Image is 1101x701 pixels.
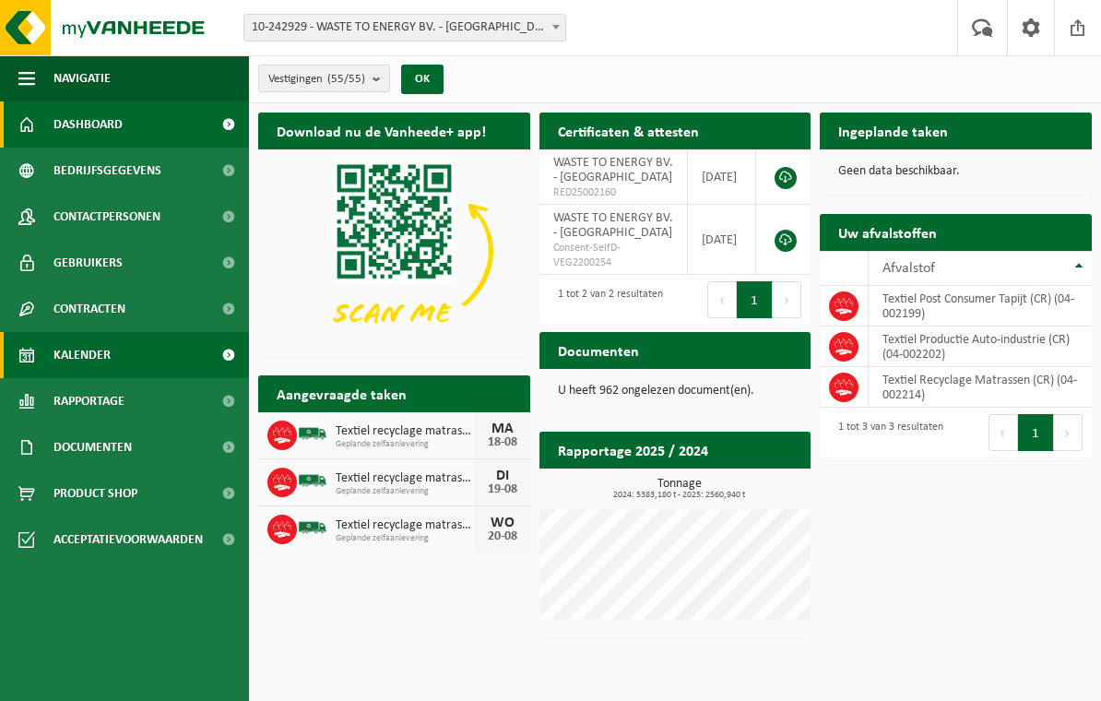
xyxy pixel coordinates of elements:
h3: Tonnage [549,478,811,500]
a: Bekijk rapportage [673,468,809,505]
div: 1 tot 2 van 2 resultaten [549,279,663,320]
span: Kalender [53,332,111,378]
td: [DATE] [688,205,756,275]
span: Geplande zelfaanlevering [336,533,475,544]
h2: Aangevraagde taken [258,375,425,411]
button: 1 [737,281,773,318]
span: Documenten [53,424,132,470]
img: BL-SO-LV [297,512,328,543]
button: Next [1054,414,1083,451]
span: Product Shop [53,470,137,517]
button: Previous [989,414,1018,451]
span: Bedrijfsgegevens [53,148,161,194]
div: 1 tot 3 van 3 resultaten [829,412,943,453]
span: RED25002160 [553,185,674,200]
img: Download de VHEPlus App [258,149,530,353]
h2: Rapportage 2025 / 2024 [539,432,727,468]
span: Gebruikers [53,240,123,286]
td: [DATE] [688,149,756,205]
span: Contactpersonen [53,194,160,240]
count: (55/55) [327,73,365,85]
td: Textiel Recyclage Matrassen (CR) (04-002214) [869,367,1092,408]
span: Dashboard [53,101,123,148]
img: BL-SO-LV [297,465,328,496]
span: Textiel recyclage matrassen (cr) [336,471,475,486]
span: 10-242929 - WASTE TO ENERGY BV. - NIJKERK [243,14,566,42]
span: 2024: 5383,180 t - 2025: 2560,940 t [549,491,811,500]
span: Consent-SelfD-VEG2200254 [553,241,674,270]
button: OK [401,65,444,94]
h2: Ingeplande taken [820,113,966,149]
span: Rapportage [53,378,124,424]
span: WASTE TO ENERGY BV. - [GEOGRAPHIC_DATA] [553,211,673,240]
div: WO [484,516,521,530]
button: 1 [1018,414,1054,451]
h2: Download nu de Vanheede+ app! [258,113,504,149]
h2: Documenten [539,332,657,368]
div: DI [484,469,521,483]
img: BL-SO-LV [297,418,328,449]
span: 10-242929 - WASTE TO ENERGY BV. - NIJKERK [244,15,565,41]
div: 20-08 [484,530,521,543]
span: Geplande zelfaanlevering [336,486,475,497]
td: Textiel Productie Auto-industrie (CR) (04-002202) [869,327,1092,367]
span: Afvalstof [882,261,935,276]
td: Textiel Post Consumer Tapijt (CR) (04-002199) [869,286,1092,327]
p: Geen data beschikbaar. [838,165,1073,178]
span: Textiel recyclage matrassen (cr) [336,518,475,533]
div: 18-08 [484,436,521,449]
span: Contracten [53,286,125,332]
span: WASTE TO ENERGY BV. - [GEOGRAPHIC_DATA] [553,156,673,184]
span: Navigatie [53,55,111,101]
span: Textiel recyclage matrassen (cr) [336,424,475,439]
span: Acceptatievoorwaarden [53,517,203,563]
div: 19-08 [484,483,521,496]
h2: Certificaten & attesten [539,113,717,149]
div: MA [484,422,521,436]
button: Vestigingen(55/55) [258,65,390,92]
button: Next [773,281,801,318]
span: Vestigingen [268,65,365,93]
span: Geplande zelfaanlevering [336,439,475,450]
button: Previous [707,281,737,318]
h2: Uw afvalstoffen [820,214,955,250]
p: U heeft 962 ongelezen document(en). [558,385,793,398]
